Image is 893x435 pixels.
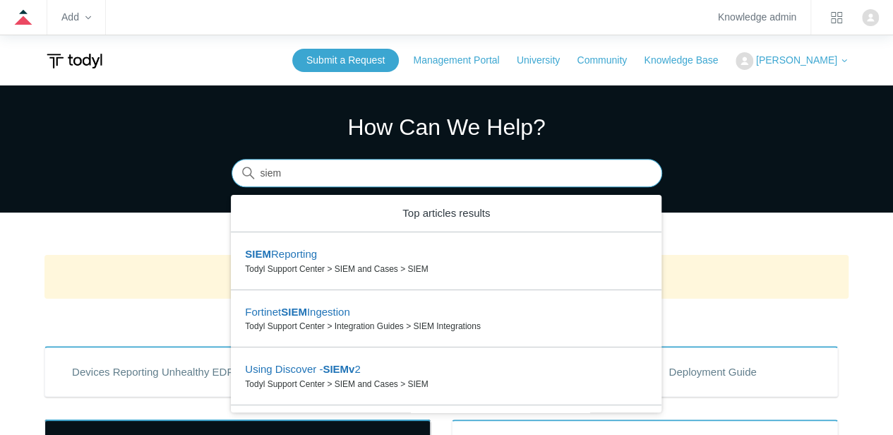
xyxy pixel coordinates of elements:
[245,320,647,333] zd-autocomplete-breadcrumbs-multibrand: Todyl Support Center > Integration Guides > SIEM Integrations
[413,53,513,68] a: Management Portal
[323,363,354,375] em: SIEMv
[862,9,879,26] zd-hc-trigger: Click your profile icon to open the profile menu
[644,53,732,68] a: Knowledge Base
[517,53,574,68] a: University
[245,263,647,275] zd-autocomplete-breadcrumbs-multibrand: Todyl Support Center > SIEM and Cases > SIEM
[245,248,317,263] zd-autocomplete-title-multibrand: Suggested result 1 <em>SIEM</em> Reporting
[232,110,662,144] h1: How Can We Help?
[44,310,849,333] h2: Popular Articles
[231,195,661,233] zd-autocomplete-header: Top articles results
[736,52,849,70] button: [PERSON_NAME]
[756,54,837,66] span: [PERSON_NAME]
[718,13,796,21] a: Knowledge admin
[587,346,838,397] a: Deployment Guide
[232,160,662,188] input: Search
[245,306,349,321] zd-autocomplete-title-multibrand: Suggested result 2 Fortinet <em>SIEM</em> Ingestion
[44,346,295,397] a: Devices Reporting Unhealthy EDR States
[61,13,91,21] zd-hc-trigger: Add
[862,9,879,26] img: user avatar
[245,248,271,260] em: SIEM
[292,49,399,72] a: Submit a Request
[245,363,360,378] zd-autocomplete-title-multibrand: Suggested result 3 Using Discover - <em>SIEMv</em>2
[281,306,307,318] em: SIEM
[245,378,647,391] zd-autocomplete-breadcrumbs-multibrand: Todyl Support Center > SIEM and Cases > SIEM
[44,48,104,74] img: Todyl Support Center Help Center home page
[577,53,641,68] a: Community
